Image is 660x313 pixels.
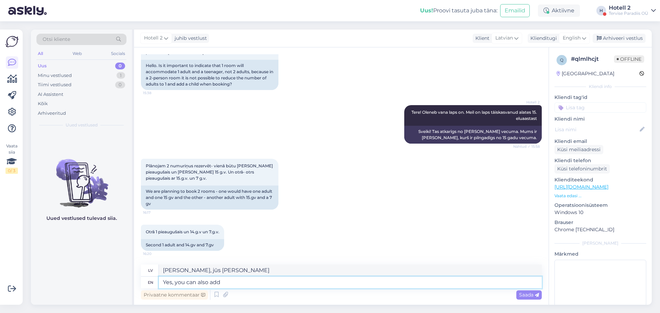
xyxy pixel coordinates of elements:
[143,210,169,215] span: 16:17
[31,147,132,209] img: No chats
[36,49,44,58] div: All
[554,83,646,90] div: Kliendi info
[554,240,646,246] div: [PERSON_NAME]
[473,35,489,42] div: Klient
[609,11,648,16] div: Tervise Paradiis OÜ
[593,34,646,43] div: Arhiveeri vestlus
[609,5,648,11] div: Hotell 2
[554,157,646,164] p: Kliendi telefon
[554,219,646,226] p: Brauser
[115,63,125,69] div: 0
[554,115,646,123] p: Kliendi nimi
[609,5,656,16] a: Hotell 2Tervise Paradiis OÜ
[46,215,117,222] p: Uued vestlused tulevad siia.
[420,7,433,14] b: Uus!
[5,35,19,48] img: Askly Logo
[38,91,63,98] div: AI Assistent
[554,145,603,154] div: Küsi meiliaadressi
[563,34,581,42] span: English
[514,100,540,105] span: Hotell 2
[146,229,219,234] span: Otrā 1 pieaugušais un 14.g.v un 7.g.v.
[500,4,530,17] button: Emailid
[513,144,540,149] span: Nähtud ✓ 15:58
[614,55,644,63] span: Offline
[38,100,48,107] div: Kõik
[43,36,70,43] span: Otsi kliente
[66,122,98,128] span: Uued vestlused
[141,239,224,251] div: Second 1 adult and 14.gv and 7.gv
[110,49,126,58] div: Socials
[528,35,557,42] div: Klienditugi
[555,126,638,133] input: Lisa nimi
[596,6,606,15] div: H
[554,202,646,209] p: Operatsioonisüsteem
[148,265,153,276] div: lv
[519,292,539,298] span: Saada
[554,250,646,258] p: Märkmed
[554,138,646,145] p: Kliendi email
[141,60,278,90] div: Hello. Is it important to indicate that 1 room will accommodate 1 adult and a teenager, not 2 adu...
[144,34,163,42] span: Hotell 2
[554,193,646,199] p: Vaata edasi ...
[554,164,610,174] div: Küsi telefoninumbrit
[495,34,513,42] span: Latvian
[5,143,18,174] div: Vaata siia
[172,35,207,42] div: juhib vestlust
[148,277,153,288] div: en
[38,81,71,88] div: Tiimi vestlused
[159,265,542,276] textarea: [PERSON_NAME], jūs [PERSON_NAME]
[115,81,125,88] div: 0
[571,55,614,63] div: # qlmlhcjt
[38,63,47,69] div: Uus
[38,72,72,79] div: Minu vestlused
[554,184,608,190] a: [URL][DOMAIN_NAME]
[117,72,125,79] div: 1
[538,4,580,17] div: Aktiivne
[404,126,542,144] div: Sveiki! Tas atkarīgs no [PERSON_NAME] vecuma. Mums ir [PERSON_NAME], kurš ir pilngadīgs no 15 gad...
[38,110,66,117] div: Arhiveeritud
[554,209,646,216] p: Windows 10
[557,70,614,77] div: [GEOGRAPHIC_DATA]
[146,163,274,181] span: Plānojam 2 numuriņus rezervēt- vienā būtu [PERSON_NAME] pieaugušais un [PERSON_NAME] 15 g.v. Un o...
[554,226,646,233] p: Chrome [TECHNICAL_ID]
[141,186,278,210] div: We are planning to book 2 rooms - one would have one adult and one 15 gv and the other - another ...
[5,168,18,174] div: 0 / 3
[560,57,563,63] span: q
[411,110,538,121] span: Tere! Oleneb vana laps on. Meil on laps täiskasvanud alates 15. eluaastast
[554,94,646,101] p: Kliendi tag'id
[554,176,646,183] p: Klienditeekond
[159,277,542,288] textarea: Yes, you can also add
[420,7,497,15] div: Proovi tasuta juba täna:
[71,49,83,58] div: Web
[554,102,646,113] input: Lisa tag
[143,251,169,256] span: 16:20
[141,290,208,300] div: Privaatne kommentaar
[143,90,169,96] span: 15:38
